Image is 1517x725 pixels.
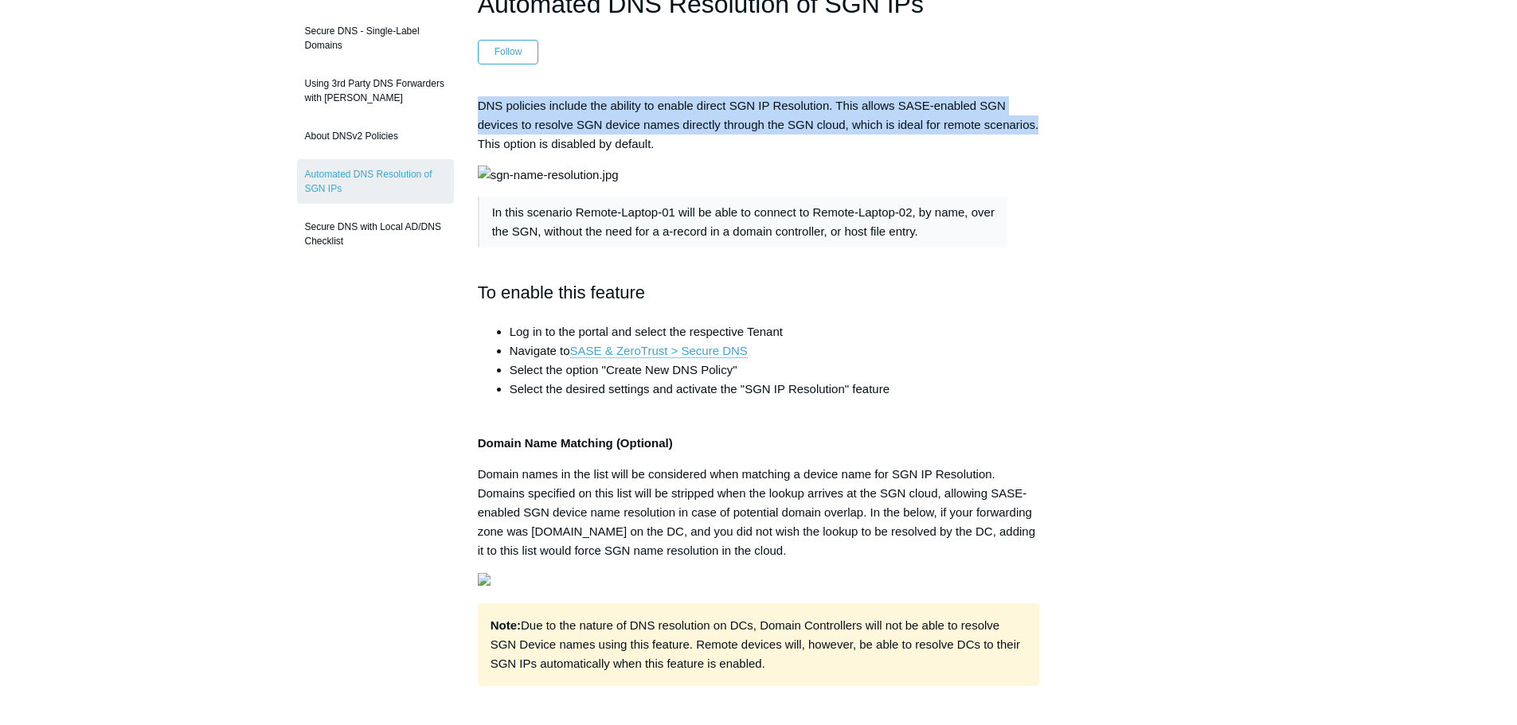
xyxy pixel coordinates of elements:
[297,68,454,113] a: Using 3rd Party DNS Forwarders with [PERSON_NAME]
[478,96,1040,154] p: DNS policies include the ability to enable direct SGN IP Resolution. This allows SASE-enabled SGN...
[510,322,1040,341] li: Log in to the portal and select the respective Tenant
[478,465,1040,560] p: Domain names in the list will be considered when matching a device name for SGN IP Resolution. Do...
[478,40,539,64] button: Follow Article
[478,436,673,450] strong: Domain Name Matching (Optional)
[478,166,619,185] img: sgn-name-resolution.jpg
[478,603,1040,686] div: Due to the nature of DNS resolution on DCs, Domain Controllers will not be able to resolve SGN De...
[297,16,454,60] a: Secure DNS - Single-Label Domains
[297,159,454,204] a: Automated DNS Resolution of SGN IPs
[510,341,1040,361] li: Navigate to
[570,344,748,358] a: SASE & ZeroTrust > Secure DNS
[478,279,1040,306] h2: To enable this feature
[297,121,454,151] a: About DNSv2 Policies
[478,573,491,586] img: 16982449121939
[510,361,1040,380] li: Select the option "Create New DNS Policy"
[478,197,1008,248] blockquote: In this scenario Remote-Laptop-01 will be able to connect to Remote-Laptop-02, by name, over the ...
[510,380,1040,399] li: Select the desired settings and activate the "SGN IP Resolution" feature
[491,618,521,632] strong: Note:
[297,212,454,256] a: Secure DNS with Local AD/DNS Checklist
